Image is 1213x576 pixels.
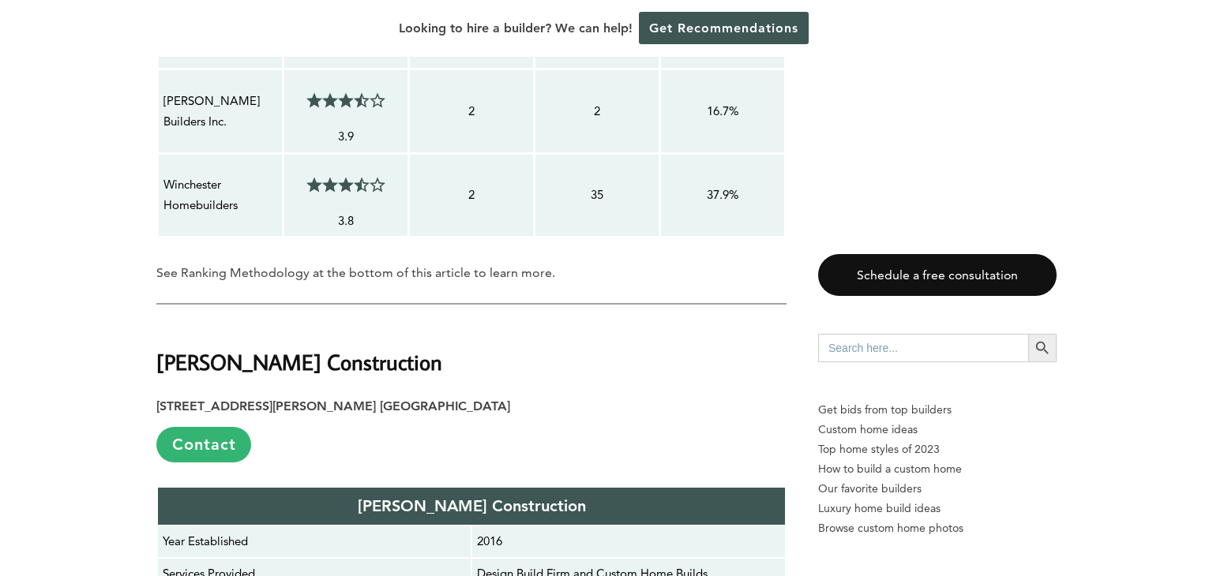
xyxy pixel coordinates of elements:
p: 2 [415,185,528,205]
p: 35 [540,185,654,205]
p: 2 [540,101,654,122]
strong: [PERSON_NAME] Construction [156,348,442,376]
p: Year Established [163,531,466,552]
svg: Search [1034,339,1051,357]
a: Our favorite builders [818,479,1057,499]
a: Custom home ideas [818,420,1057,439]
p: 37.9% [666,185,779,205]
input: Search here... [818,334,1028,362]
p: 2 [415,101,528,122]
p: Winchester Homebuilders [163,174,277,216]
a: Contact [156,427,251,462]
p: 16.7% [666,101,779,122]
p: Get bids from top builders [818,400,1057,420]
p: See Ranking Methodology at the bottom of this article to learn more. [156,262,787,284]
strong: [PERSON_NAME] Construction [358,496,586,515]
a: How to build a custom home [818,459,1057,479]
p: 3.9 [289,126,403,147]
p: 2016 [477,531,780,552]
a: Schedule a free consultation [818,254,1057,296]
p: 3.8 [289,211,403,231]
a: Browse custom home photos [818,518,1057,538]
a: Luxury home build ideas [818,499,1057,518]
a: Top home styles of 2023 [818,439,1057,459]
p: [PERSON_NAME] Builders Inc. [163,91,277,133]
strong: [STREET_ADDRESS][PERSON_NAME] [GEOGRAPHIC_DATA] [156,398,510,413]
a: Get Recommendations [639,12,809,44]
